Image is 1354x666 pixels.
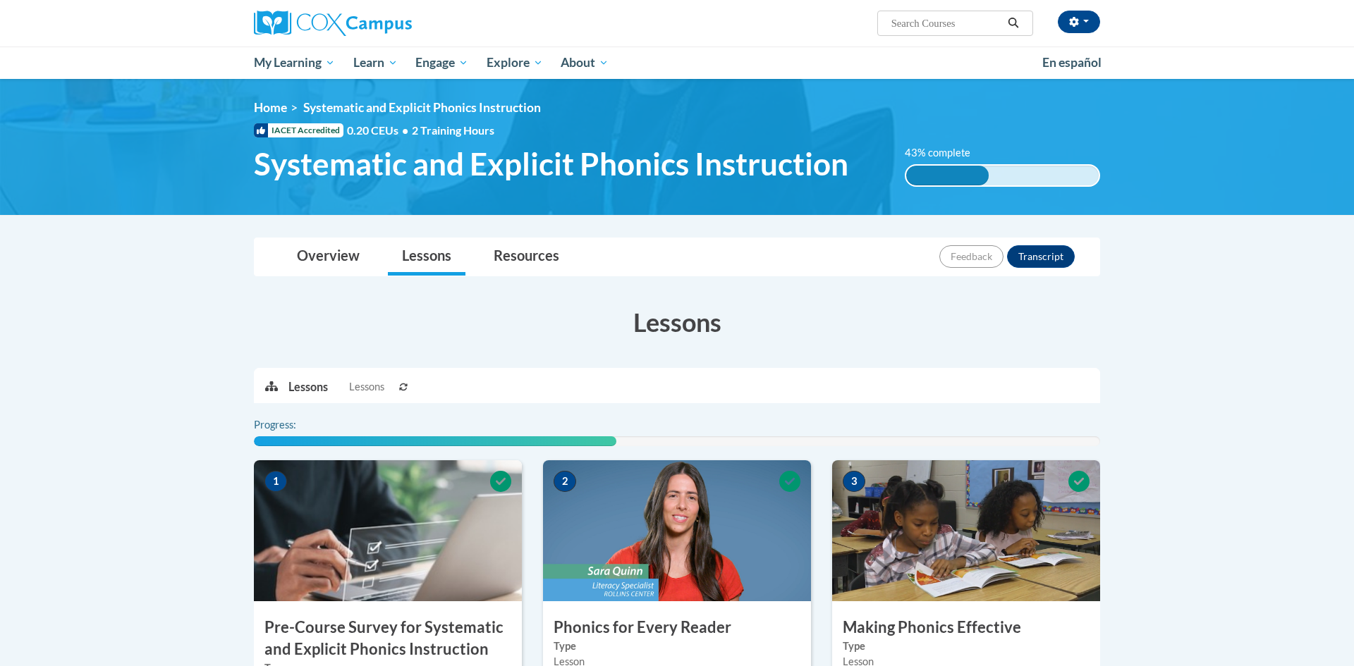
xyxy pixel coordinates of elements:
[254,617,522,660] h3: Pre-Course Survey for Systematic and Explicit Phonics Instruction
[254,11,412,36] img: Cox Campus
[554,471,576,492] span: 2
[832,460,1100,601] img: Course Image
[412,123,494,137] span: 2 Training Hours
[890,15,1003,32] input: Search Courses
[480,238,573,276] a: Resources
[939,245,1004,268] button: Feedback
[1058,11,1100,33] button: Account Settings
[477,47,552,79] a: Explore
[344,47,407,79] a: Learn
[353,54,398,71] span: Learn
[1007,245,1075,268] button: Transcript
[288,379,328,395] p: Lessons
[402,123,408,137] span: •
[254,304,1100,340] h3: Lessons
[487,54,543,71] span: Explore
[254,11,522,36] a: Cox Campus
[283,238,374,276] a: Overview
[1042,55,1102,70] span: En español
[415,54,468,71] span: Engage
[554,639,800,654] label: Type
[388,238,465,276] a: Lessons
[254,417,335,433] label: Progress:
[906,166,989,185] div: 43% complete
[254,460,522,601] img: Course Image
[254,123,343,137] span: IACET Accredited
[347,123,412,138] span: 0.20 CEUs
[264,471,287,492] span: 1
[843,639,1090,654] label: Type
[303,100,541,115] span: Systematic and Explicit Phonics Instruction
[406,47,477,79] a: Engage
[245,47,344,79] a: My Learning
[832,617,1100,639] h3: Making Phonics Effective
[905,145,986,161] label: 43% complete
[254,145,848,183] span: Systematic and Explicit Phonics Instruction
[254,100,287,115] a: Home
[1003,15,1024,32] button: Search
[543,617,811,639] h3: Phonics for Every Reader
[561,54,609,71] span: About
[1033,48,1111,78] a: En español
[552,47,618,79] a: About
[349,379,384,395] span: Lessons
[543,460,811,601] img: Course Image
[233,47,1121,79] div: Main menu
[254,54,335,71] span: My Learning
[843,471,865,492] span: 3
